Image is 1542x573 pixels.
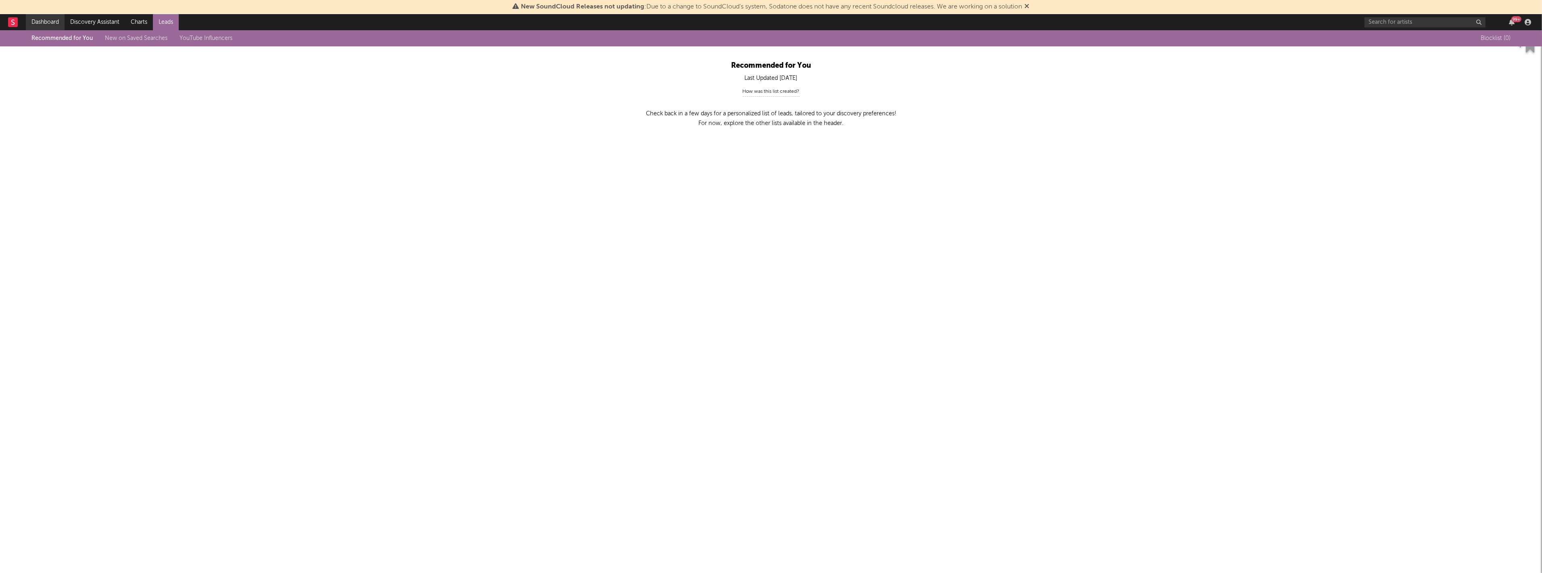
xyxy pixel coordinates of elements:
[1364,17,1486,27] input: Search for artists
[731,62,811,69] span: Recommended for You
[1509,19,1515,25] button: 99+
[65,14,125,30] a: Discovery Assistant
[743,87,800,97] div: How was this list created?
[602,109,940,128] p: Check back in a few days for a personalized list of leads, tailored to your discovery preferences...
[521,4,1022,10] span: : Due to a change to SoundCloud's system, Sodatone does not have any recent Soundcloud releases. ...
[26,14,65,30] a: Dashboard
[549,73,993,83] div: Last Updated [DATE]
[180,35,232,41] a: YouTube Influencers
[105,35,167,41] a: New on Saved Searches
[521,4,645,10] span: New SoundCloud Releases not updating
[1481,35,1511,41] span: Blocklist
[125,14,153,30] a: Charts
[1511,16,1521,22] div: 99 +
[153,14,179,30] a: Leads
[1025,4,1030,10] span: Dismiss
[1504,33,1511,43] span: ( 0 )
